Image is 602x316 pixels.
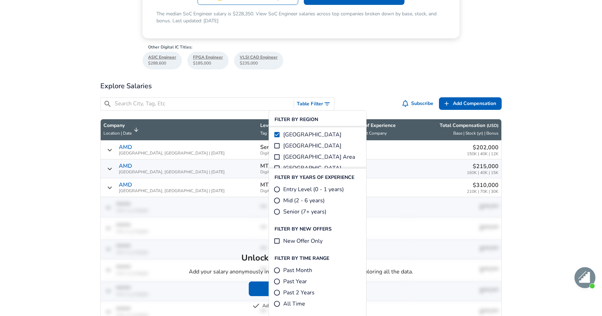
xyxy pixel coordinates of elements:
h5: Unlock by Adding Your Salary! [189,252,413,263]
p: $215,000 [467,162,499,171]
a: FPGA Engineer$185,000 [187,52,229,69]
span: Past Year [283,277,307,286]
p: Filter By Time Range [275,255,329,262]
p: Total Compensation [440,122,499,129]
span: Mid (2 - 6 years) [283,196,325,205]
a: AMD [119,182,132,188]
span: ASIC Engineer [148,54,176,60]
span: [GEOGRAPHIC_DATA] [283,142,341,150]
p: Filter By New Offers [275,226,332,233]
span: FPGA Engineer [193,54,223,60]
span: Digital IC [260,170,345,174]
span: Past 2 Years [283,288,315,297]
a: VLSI CAD Engineer$235,000 [234,52,283,69]
span: 150K | 40K | 12K [467,152,499,156]
p: Add your salary anonymously in less than 60 seconds and continue exploring all the data. [189,268,413,276]
a: ASIC Engineer$288,600 [142,52,182,69]
span: 7 yrs [351,171,408,175]
p: $202,000 [467,143,499,152]
span: Past Month [283,266,312,274]
span: CompanyLocation | Date [103,122,141,137]
span: [GEOGRAPHIC_DATA], [GEOGRAPHIC_DATA] | [DATE] [119,189,225,193]
span: [GEOGRAPHIC_DATA], [GEOGRAPHIC_DATA] | [DATE] [119,151,225,156]
span: Digital IC [260,189,345,193]
p: The median SoC Engineer salary is $228,350. View SoC Engineer salaries across top companies broke... [156,10,446,24]
span: Senior (7+ years) [283,208,326,216]
span: Base | Stock (yr) | Bonus [453,130,499,136]
span: $185,000 [193,60,223,66]
span: [GEOGRAPHIC_DATA] Area [283,153,355,161]
a: Add Compensation [439,97,502,110]
input: Search City, Tag, Etc [115,99,291,108]
span: VLSI CAD Engineer [240,54,278,60]
button: (USD) [487,123,499,129]
p: Years of Experience [351,122,408,129]
span: Add Compensation [453,99,496,108]
p: 7 yrs [351,162,408,171]
span: Digital IC [260,151,345,156]
span: $235,000 [240,60,278,66]
p: Filter By Years Of Experience [275,174,354,181]
span: All Time [283,300,305,308]
p: Senior Hardware Engineer [260,144,328,150]
span: Location | Date [103,130,132,136]
p: Filter By Region [275,116,318,123]
span: [GEOGRAPHIC_DATA], [GEOGRAPHIC_DATA] | [DATE] [119,170,225,174]
button: Add Salary [249,281,353,296]
div: Open chat [574,267,595,288]
span: Total / At Company [351,130,387,136]
p: 11 yrs [351,181,408,189]
p: Other Digital IC Titles : [148,44,448,50]
h2: Explore Salaries [100,81,502,92]
img: svg+xml;base64,PHN2ZyB4bWxucz0iaHR0cDovL3d3dy53My5vcmcvMjAwMC9zdmciIGZpbGw9IiM3NTc1NzUiIHZpZXdCb3... [253,302,260,309]
a: AMD [119,163,132,169]
a: AMD [119,144,132,150]
button: Added mine already within last 1 year [254,302,348,310]
span: 3 yrs [351,189,408,194]
p: Company [103,122,132,129]
p: Level Name [260,122,345,129]
button: Subscribe [401,97,437,110]
span: [GEOGRAPHIC_DATA] [283,164,341,172]
span: [GEOGRAPHIC_DATA] [283,130,341,139]
span: Entry Level (0 - 1 years) [283,185,344,194]
span: 160K | 40K | 15K [467,171,499,175]
span: 210K | 70K | 30K [467,189,499,194]
span: Total Compensation (USD) Base | Stock (yr) | Bonus [413,122,499,137]
p: MTS [260,163,272,169]
p: 4 yrs [351,143,408,152]
p: $310,000 [467,181,499,189]
span: 2 yrs [351,152,408,156]
span: New Offer Only [283,237,323,245]
p: MTS [260,182,272,188]
span: $288,600 [148,60,176,66]
span: Tag [260,130,267,136]
button: Toggle Search Filters [294,98,334,111]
